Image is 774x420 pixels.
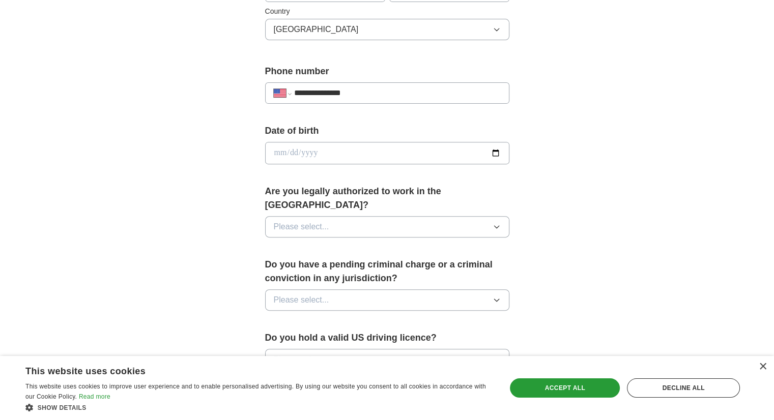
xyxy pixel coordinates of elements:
span: Please select... [274,353,329,366]
div: Decline all [627,378,740,398]
div: Accept all [510,378,620,398]
button: Please select... [265,289,509,311]
span: Please select... [274,221,329,233]
label: Phone number [265,65,509,78]
label: Country [265,6,509,17]
span: Please select... [274,294,329,306]
a: Read more, opens a new window [79,393,110,400]
button: [GEOGRAPHIC_DATA] [265,19,509,40]
button: Please select... [265,349,509,370]
div: Close [759,363,766,371]
span: This website uses cookies to improve user experience and to enable personalised advertising. By u... [25,383,486,400]
div: Show details [25,402,492,412]
label: Are you legally authorized to work in the [GEOGRAPHIC_DATA]? [265,185,509,212]
label: Do you hold a valid US driving licence? [265,331,509,345]
label: Date of birth [265,124,509,138]
label: Do you have a pending criminal charge or a criminal conviction in any jurisdiction? [265,258,509,285]
span: Show details [38,404,87,411]
div: This website uses cookies [25,362,467,377]
button: Please select... [265,216,509,237]
span: [GEOGRAPHIC_DATA] [274,23,359,36]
